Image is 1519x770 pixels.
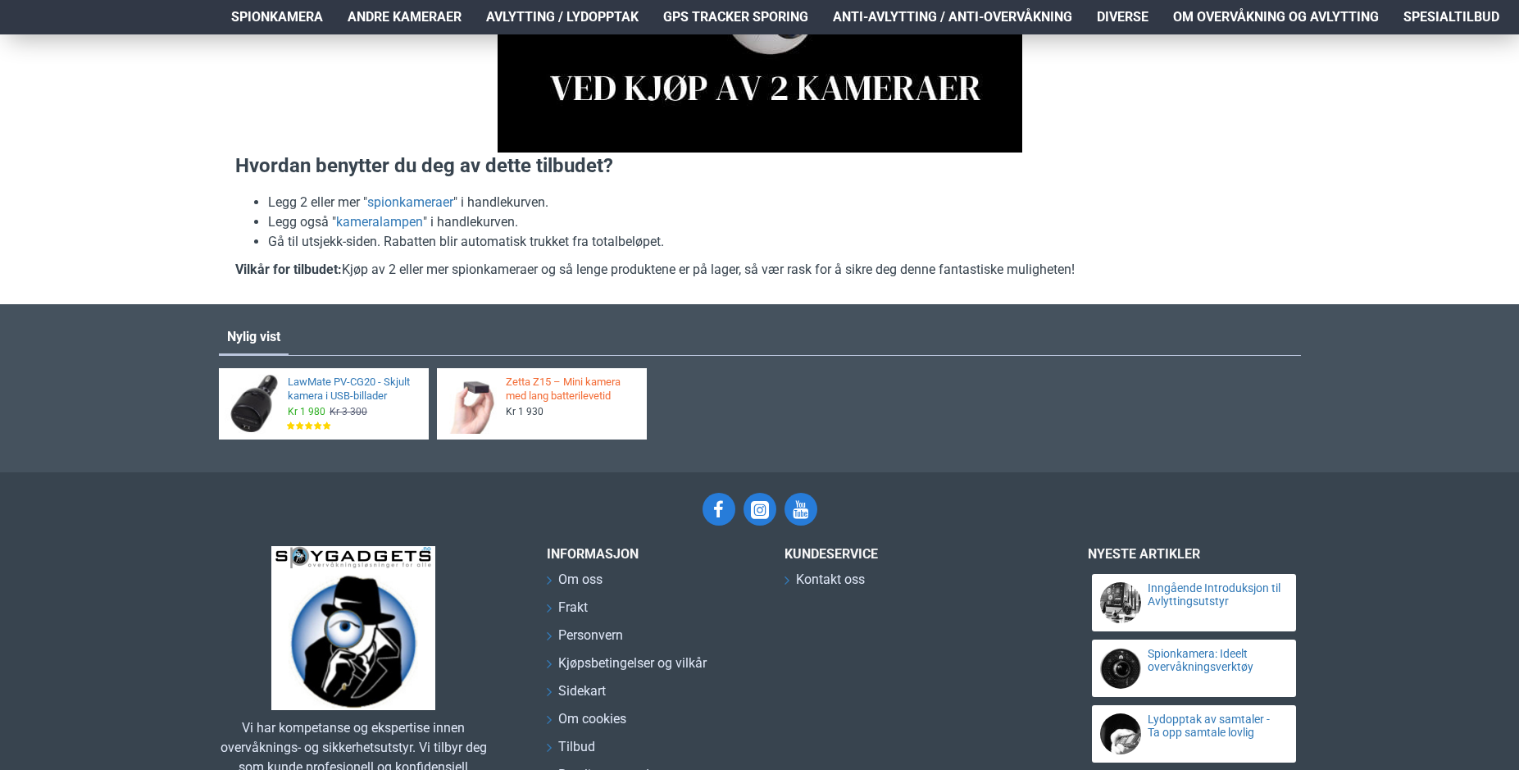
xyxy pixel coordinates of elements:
span: Frakt [558,598,588,617]
span: Sidekart [558,681,606,701]
h3: Hvordan benytter du deg av dette tilbudet? [235,153,1285,180]
span: Tilbud [558,737,595,757]
a: Tilbud [547,737,595,765]
p: Kjøp av 2 eller mer spionkameraer og så lenge produktene er på lager, så vær rask for å sikre deg... [235,260,1285,280]
span: Personvern [558,626,623,645]
span: Spesialtilbud [1403,7,1499,27]
span: Andre kameraer [348,7,462,27]
h3: Nyeste artikler [1088,546,1301,562]
span: Kjøpsbetingelser og vilkår [558,654,707,673]
span: Kr 3 300 [330,405,367,418]
span: Kr 1 980 [288,405,325,418]
img: LawMate PV-CG20 - Skjult kamera i USB-billader [225,374,284,434]
h3: Kundeservice [785,546,1030,562]
a: Om cookies [547,709,626,737]
span: Spionkamera [231,7,323,27]
a: Frakt [547,598,588,626]
a: Lydopptak av samtaler - Ta opp samtale lovlig [1148,713,1282,739]
li: Gå til utsjekk-siden. Rabatten blir automatisk trukket fra totalbeløpet. [268,232,1285,252]
span: Om cookies [558,709,626,729]
span: Diverse [1097,7,1148,27]
img: SpyGadgets.no [271,546,435,710]
span: Avlytting / Lydopptak [486,7,639,27]
a: Spionkamera: Ideelt overvåkningsverktøy [1148,648,1282,673]
li: Legg 2 eller mer " " i handlekurven. [268,193,1285,212]
h3: INFORMASJON [547,546,760,562]
span: Om overvåkning og avlytting [1173,7,1379,27]
span: Om oss [558,570,603,590]
a: Om oss [547,570,603,598]
span: Kontakt oss [796,570,865,590]
a: kameralampen [336,212,423,232]
li: Legg også " " i handlekurven. [268,212,1285,232]
a: Kjøpsbetingelser og vilkår [547,654,707,681]
a: spionkameraer [367,193,453,212]
span: Anti-avlytting / Anti-overvåkning [833,7,1072,27]
a: Personvern [547,626,623,654]
a: LawMate PV-CG20 - Skjult kamera i USB-billader [288,376,418,403]
strong: Vilkår for tilbudet: [235,262,342,277]
a: Sidekart [547,681,606,709]
img: Zetta Z15 – Mini kamera med lang batterilevetid [443,374,503,434]
span: Kr 1 930 [506,405,543,418]
a: Inngående Introduksjon til Avlyttingsutstyr [1148,582,1282,608]
span: GPS Tracker Sporing [663,7,808,27]
a: Kontakt oss [785,570,865,598]
a: Zetta Z15 – Mini kamera med lang batterilevetid [506,376,636,403]
a: Nylig vist [219,321,289,353]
